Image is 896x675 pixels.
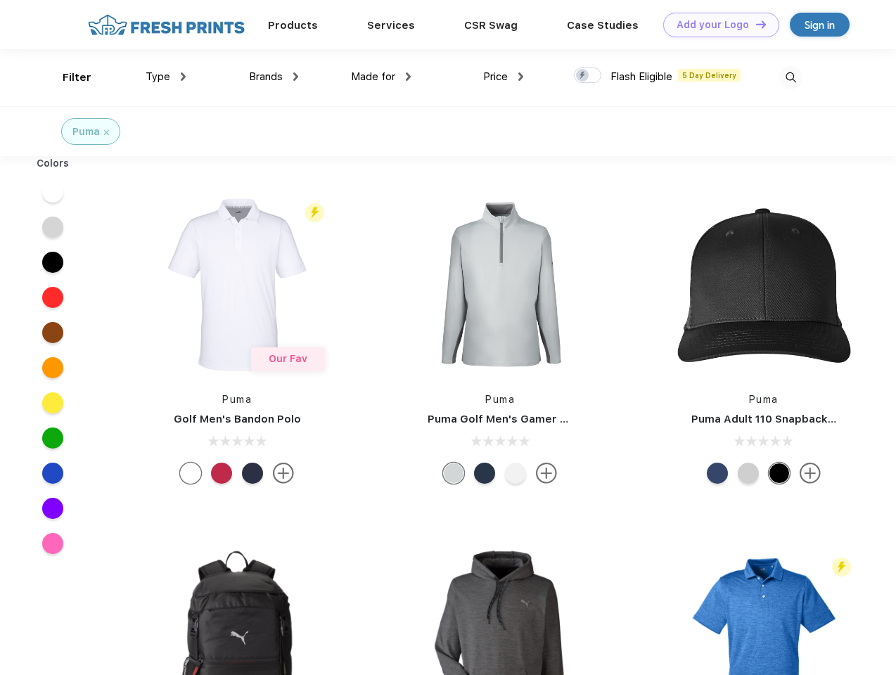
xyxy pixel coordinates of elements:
div: Bright White [180,463,201,484]
img: filter_cancel.svg [104,130,109,135]
div: Bright White [505,463,526,484]
div: Navy Blazer [242,463,263,484]
img: dropdown.png [518,72,523,81]
span: Brands [249,70,283,83]
div: Colors [26,156,80,171]
div: Filter [63,70,91,86]
img: flash_active_toggle.svg [832,558,851,577]
a: Golf Men's Bandon Polo [174,413,301,425]
img: func=resize&h=266 [143,191,331,378]
a: Puma [485,394,515,405]
img: desktop_search.svg [779,66,802,89]
a: Puma [222,394,252,405]
img: dropdown.png [406,72,411,81]
img: more.svg [273,463,294,484]
img: DT [756,20,766,28]
a: Puma Golf Men's Gamer Golf Quarter-Zip [428,413,650,425]
span: Flash Eligible [610,70,672,83]
img: func=resize&h=266 [670,191,857,378]
div: Pma Blk Pma Blk [769,463,790,484]
div: Add your Logo [677,19,749,31]
div: Puma [72,124,100,139]
span: 5 Day Delivery [678,69,741,82]
div: Quarry Brt Whit [738,463,759,484]
a: Products [268,19,318,32]
img: dropdown.png [181,72,186,81]
div: Ski Patrol [211,463,232,484]
a: Sign in [790,13,850,37]
span: Our Fav [269,353,307,364]
img: func=resize&h=266 [407,191,594,378]
span: Price [483,70,508,83]
a: CSR Swag [464,19,518,32]
span: Type [146,70,170,83]
a: Puma [749,394,779,405]
img: fo%20logo%202.webp [84,13,249,37]
a: Services [367,19,415,32]
div: Navy Blazer [474,463,495,484]
div: Peacoat with Qut Shd [707,463,728,484]
div: High Rise [443,463,464,484]
div: Sign in [805,17,835,33]
img: more.svg [536,463,557,484]
img: flash_active_toggle.svg [305,203,324,222]
img: more.svg [800,463,821,484]
img: dropdown.png [293,72,298,81]
span: Made for [351,70,395,83]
